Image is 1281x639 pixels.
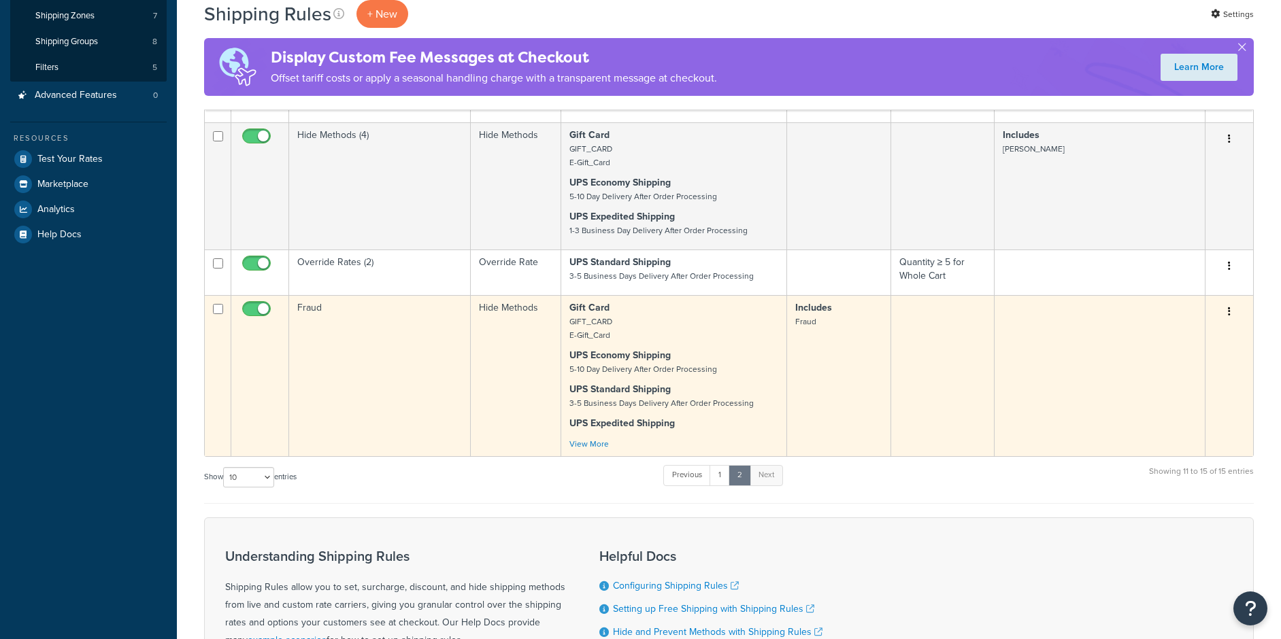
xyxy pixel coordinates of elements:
a: Settings [1211,5,1254,24]
button: Open Resource Center [1233,591,1267,625]
td: Override Rate [471,249,561,295]
strong: UPS Standard Shipping [569,382,671,396]
li: Shipping Zones [10,3,167,29]
strong: UPS Standard Shipping [569,255,671,269]
span: Analytics [37,204,75,215]
td: Hide Methods [471,122,561,249]
a: Previous [663,465,711,485]
small: Fraud [795,315,816,328]
a: Marketplace [10,172,167,196]
span: Advanced Features [35,90,117,101]
td: Hide Methods [471,295,561,456]
td: Quantity ≥ 5 for Whole Cart [891,249,995,295]
span: Marketplace [37,179,88,190]
a: Test Your Rates [10,147,167,171]
a: 2 [729,465,751,485]
span: Shipping Groups [35,36,98,48]
td: Override Rates (2) [289,249,471,295]
a: Shipping Groups 8 [10,29,167,54]
strong: Includes [795,300,832,315]
li: Shipping Groups [10,29,167,54]
span: Filters [35,62,59,73]
strong: UPS Economy Shipping [569,175,671,190]
td: Fraud [289,295,471,456]
a: Next [750,465,783,485]
span: Test Your Rates [37,154,103,165]
div: Showing 11 to 15 of 15 entries [1149,464,1254,493]
a: Learn More [1161,54,1237,81]
a: 1 [710,465,730,485]
span: 0 [153,90,158,101]
div: Resources [10,133,167,144]
span: 7 [153,10,157,22]
span: 5 [152,62,157,73]
small: GIFT_CARD E-Gift_Card [569,143,612,169]
small: 5-10 Day Delivery After Order Processing [569,190,717,203]
strong: Gift Card [569,300,610,315]
h3: Understanding Shipping Rules [225,549,565,564]
h1: Shipping Rules [204,1,331,27]
a: Setting up Free Shipping with Shipping Rules [613,602,814,616]
span: Help Docs [37,229,82,241]
small: 1-3 Business Day Delivery After Order Processing [569,224,748,237]
a: Advanced Features 0 [10,83,167,108]
label: Show entries [204,467,297,487]
h3: Helpful Docs [599,549,822,564]
p: Offset tariff costs or apply a seasonal handling charge with a transparent message at checkout. [271,69,717,88]
strong: UPS Expedited Shipping [569,416,675,430]
small: GIFT_CARD E-Gift_Card [569,315,612,341]
li: Filters [10,55,167,80]
strong: Includes [1003,128,1039,142]
span: Shipping Zones [35,10,95,22]
a: Analytics [10,197,167,222]
strong: UPS Economy Shipping [569,348,671,362]
small: [PERSON_NAME] [1003,143,1065,155]
strong: UPS Expedited Shipping [569,209,675,224]
small: 3-5 Business Days Delivery After Order Processing [569,270,754,282]
a: Shipping Zones 7 [10,3,167,29]
img: duties-banner-06bc72dcb5fe05cb3f9472aba00be2ae8eb53ab6f0d8bb03d382ba314ac3c341.png [204,38,271,96]
a: Hide and Prevent Methods with Shipping Rules [613,625,822,639]
span: 8 [152,36,157,48]
select: Showentries [223,467,274,487]
h4: Display Custom Fee Messages at Checkout [271,46,717,69]
small: 3-5 Business Days Delivery After Order Processing [569,397,754,409]
a: Help Docs [10,222,167,247]
small: 5-10 Day Delivery After Order Processing [569,363,717,375]
a: Filters 5 [10,55,167,80]
td: Hide Methods (4) [289,122,471,249]
strong: Gift Card [569,128,610,142]
a: View More [569,438,609,450]
li: Advanced Features [10,83,167,108]
a: Configuring Shipping Rules [613,578,739,593]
